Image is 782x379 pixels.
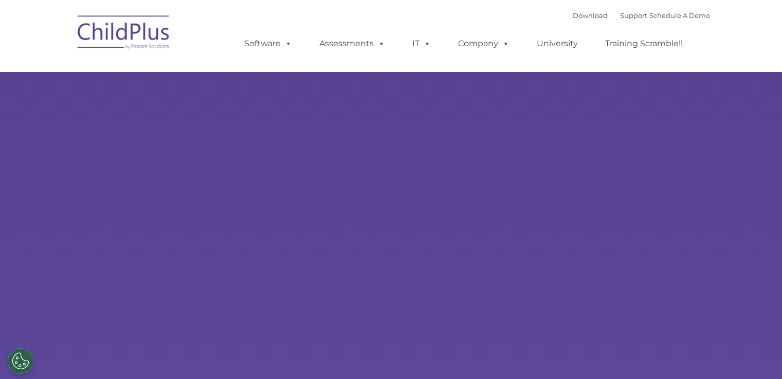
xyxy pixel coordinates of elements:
a: Training Scramble!! [595,33,693,54]
a: University [526,33,588,54]
a: Assessments [309,33,395,54]
button: Cookies Settings [8,348,33,374]
img: ChildPlus by Procare Solutions [72,8,175,60]
a: Software [234,33,302,54]
a: Support [620,11,647,20]
a: IT [402,33,441,54]
a: Download [573,11,608,20]
a: Schedule A Demo [649,11,710,20]
font: | [573,11,710,20]
a: Company [448,33,520,54]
